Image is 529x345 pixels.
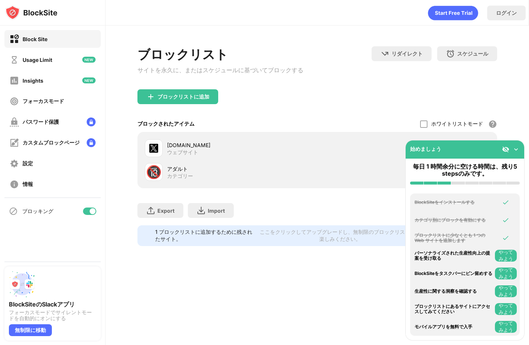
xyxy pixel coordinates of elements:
[502,146,509,153] img: eye-not-visible.svg
[457,50,488,57] div: スケジュール
[435,11,472,15] g: Start Free Trial
[146,165,162,180] div: 🔞
[259,229,422,243] div: ここをクリックしてアップグレードし、無制限のブロックリストをお楽しみください。
[502,199,509,206] img: omni-check.svg
[496,10,517,17] div: ログイン
[167,141,317,149] div: [DOMAIN_NAME]
[23,98,64,105] div: フォーカスモード
[167,173,193,179] div: カテゴリー
[82,77,96,83] img: new-icon.svg
[415,251,493,261] div: パーソナライズされた生産性向上の提案を受け取る
[208,208,225,214] div: Import
[9,309,96,321] div: フォーカスモードでサイレントモードを自動的にオンにする
[167,165,317,173] div: アダルト
[428,6,478,20] div: animation
[9,324,52,336] div: 無制限に移動
[10,180,19,189] img: about-off.svg
[167,149,198,156] div: ウェブサイト
[392,50,423,57] div: リダイレクト
[415,324,493,329] div: モバイルアプリを無料で入手
[502,216,509,224] img: omni-check.svg
[149,144,158,153] img: favicons
[9,301,96,308] div: BlockSiteのSlackアプリ
[23,181,33,188] div: 情報
[137,66,303,74] div: サイトを永久に、またはスケジュールに基づいてブロックする
[410,163,520,177] div: 毎日 1 時間余分に空ける時間は、残り5 stepsのみです。
[10,117,19,127] img: password-protection-off.svg
[415,289,493,294] div: 生産性に関する洞察を確認する
[495,285,517,297] button: やってみよう
[82,57,96,63] img: new-icon.svg
[495,250,517,262] button: やってみよう
[22,208,53,215] div: ブロッキング
[10,138,19,147] img: customize-block-page-off.svg
[495,303,517,315] button: やってみよう
[23,119,59,126] div: パスワード保護
[415,200,493,205] div: BlockSiteをインストールする
[157,94,209,100] div: ブロックリストに追加
[495,321,517,333] button: やってみよう
[155,229,254,243] div: 1 ブロックリストに追加するために残されたサイト。
[157,208,174,214] div: Export
[9,271,36,298] img: push-slack.svg
[10,159,19,168] img: settings-off.svg
[87,138,96,147] img: lock-menu.svg
[415,271,493,276] div: BlockSiteをタスクバーにピン留めする
[502,234,509,242] img: omni-check.svg
[5,5,57,20] img: logo-blocksite.svg
[10,55,19,64] img: time-usage-off.svg
[23,57,52,63] div: Usage Limit
[10,97,19,106] img: focus-off.svg
[23,77,43,84] div: Insights
[415,304,493,315] div: ブロックリストにあるサイトにアクセスしてみてください
[9,207,18,216] img: blocking-icon.svg
[512,146,520,153] img: omni-setup-toggle.svg
[23,139,80,146] div: カスタムブロックページ
[10,76,19,85] img: insights-off.svg
[10,34,19,44] img: block-on.svg
[23,160,33,167] div: 設定
[87,117,96,126] img: lock-menu.svg
[415,233,493,243] div: ブロックリストに少なくとも 1 つの Web サイトを追加します
[415,218,493,223] div: カテゴリ別にブロックを有効にする
[410,146,441,153] div: 始めましょう
[137,46,303,63] div: ブロックリスト
[23,36,47,42] div: Block Site
[495,268,517,279] button: やってみよう
[431,120,483,127] div: ホワイトリストモード
[137,120,194,127] div: ブロックされたアイテム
